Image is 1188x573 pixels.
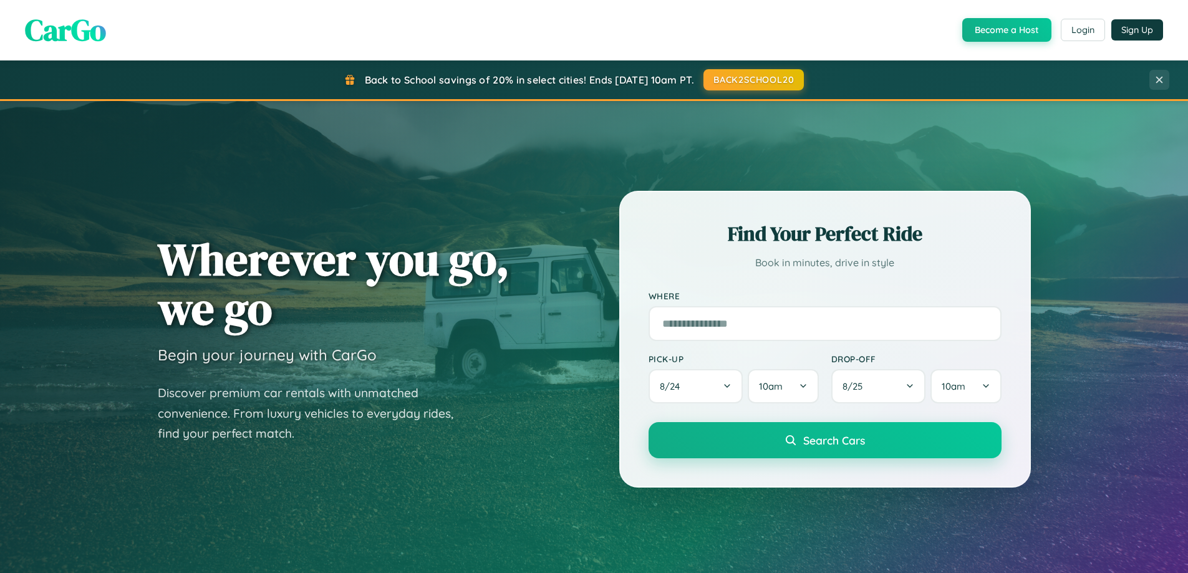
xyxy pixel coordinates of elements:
label: Pick-up [649,354,819,364]
span: 8 / 25 [843,380,869,392]
button: BACK2SCHOOL20 [703,69,804,90]
h1: Wherever you go, we go [158,234,509,333]
button: 8/25 [831,369,926,403]
span: 10am [942,380,965,392]
span: Search Cars [803,433,865,447]
button: Search Cars [649,422,1002,458]
span: 10am [759,380,783,392]
button: 8/24 [649,369,743,403]
button: 10am [930,369,1001,403]
button: Become a Host [962,18,1051,42]
label: Where [649,291,1002,301]
p: Discover premium car rentals with unmatched convenience. From luxury vehicles to everyday rides, ... [158,383,470,444]
span: 8 / 24 [660,380,686,392]
h2: Find Your Perfect Ride [649,220,1002,248]
h3: Begin your journey with CarGo [158,345,377,364]
span: CarGo [25,9,106,51]
label: Drop-off [831,354,1002,364]
button: Sign Up [1111,19,1163,41]
span: Back to School savings of 20% in select cities! Ends [DATE] 10am PT. [365,74,694,86]
p: Book in minutes, drive in style [649,254,1002,272]
button: Login [1061,19,1105,41]
button: 10am [748,369,818,403]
